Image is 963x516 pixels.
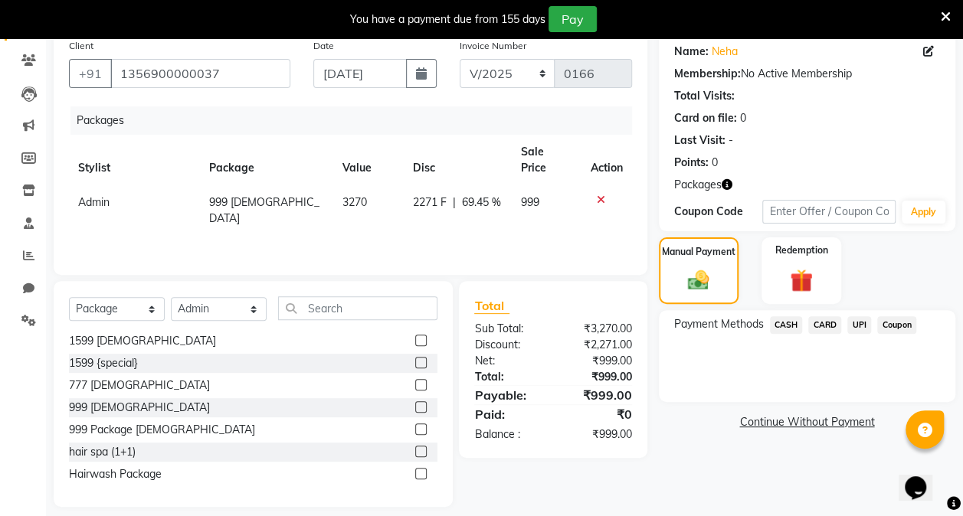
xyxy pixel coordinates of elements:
[775,243,828,257] label: Redemption
[69,466,162,482] div: Hairwash Package
[847,316,871,334] span: UPI
[453,194,456,211] span: |
[762,200,896,224] input: Enter Offer / Coupon Code
[474,298,509,314] span: Total
[549,6,597,32] button: Pay
[463,426,553,443] div: Balance :
[877,316,916,334] span: Coupon
[462,194,501,211] span: 69.45 %
[674,88,735,104] div: Total Visits:
[674,316,764,332] span: Payment Methods
[553,337,644,353] div: ₹2,271.00
[463,337,553,353] div: Discount:
[512,135,581,185] th: Sale Price
[662,245,735,259] label: Manual Payment
[200,135,333,185] th: Package
[681,268,716,292] img: _cash.svg
[69,333,216,349] div: 1599 [DEMOGRAPHIC_DATA]
[463,321,553,337] div: Sub Total:
[463,386,553,404] div: Payable:
[674,132,726,149] div: Last Visit:
[553,386,644,404] div: ₹999.00
[110,59,290,88] input: Search by Name/Mobile/Email/Code
[553,321,644,337] div: ₹3,270.00
[69,377,210,394] div: 777 [DEMOGRAPHIC_DATA]
[69,355,138,371] div: 1599 {special}
[553,369,644,385] div: ₹999.00
[78,195,110,209] span: Admin
[209,195,319,225] span: 999 [DEMOGRAPHIC_DATA]
[674,177,722,193] span: Packages
[70,106,644,135] div: Packages
[521,195,539,209] span: 999
[581,135,632,185] th: Action
[674,110,737,126] div: Card on file:
[662,414,952,430] a: Continue Without Payment
[553,405,644,423] div: ₹0
[553,353,644,369] div: ₹999.00
[278,296,437,320] input: Search
[404,135,512,185] th: Disc
[740,110,746,126] div: 0
[783,266,820,295] img: _gift.svg
[463,353,553,369] div: Net:
[313,39,334,53] label: Date
[770,316,803,334] span: CASH
[674,204,763,220] div: Coupon Code
[674,44,709,60] div: Name:
[902,201,945,224] button: Apply
[69,400,210,416] div: 999 [DEMOGRAPHIC_DATA]
[674,66,741,82] div: Membership:
[350,11,545,28] div: You have a payment due from 155 days
[463,369,553,385] div: Total:
[69,39,93,53] label: Client
[674,155,709,171] div: Points:
[712,44,738,60] a: Neha
[69,422,255,438] div: 999 Package [DEMOGRAPHIC_DATA]
[69,59,112,88] button: +91
[333,135,404,185] th: Value
[553,426,644,443] div: ₹999.00
[674,66,940,82] div: No Active Membership
[808,316,841,334] span: CARD
[69,444,136,460] div: hair spa (1+1)
[729,132,733,149] div: -
[899,455,948,501] iframe: chat widget
[413,194,447,211] span: 2271 F
[342,195,367,209] span: 3270
[712,155,718,171] div: 0
[463,405,553,423] div: Paid:
[69,135,200,185] th: Stylist
[460,39,526,53] label: Invoice Number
